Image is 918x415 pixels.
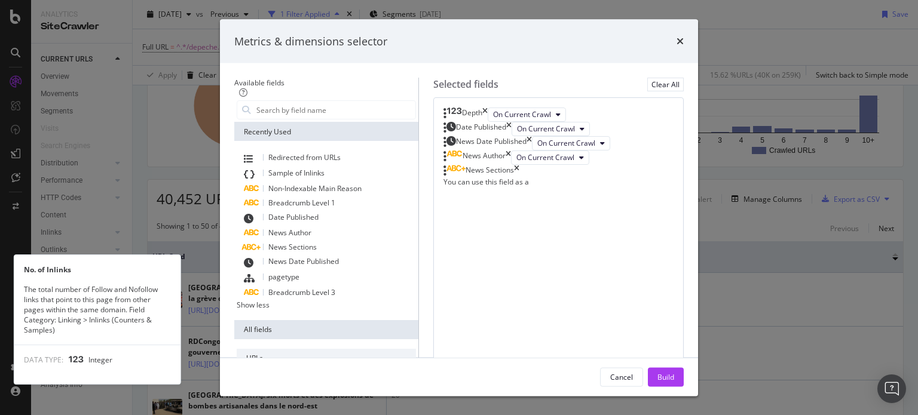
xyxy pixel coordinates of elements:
[443,107,674,122] div: DepthtimesOn Current Crawl
[443,136,674,150] div: News Date PublishedtimesOn Current Crawl
[677,33,684,49] div: times
[877,374,906,403] div: Open Intercom Messenger
[532,136,610,150] button: On Current Crawl
[610,371,633,382] div: Cancel
[493,109,551,119] span: On Current Crawl
[220,19,698,396] div: modal
[456,122,506,136] div: Date Published
[537,138,595,148] span: On Current Crawl
[268,198,335,208] span: Breadcrumb Level 1
[443,165,674,177] div: News Sectionstimes
[462,107,482,122] div: Depth
[482,107,488,122] div: times
[514,165,519,177] div: times
[268,287,335,297] span: Breadcrumb Level 3
[648,367,684,386] button: Build
[443,177,674,187] div: You can use this field as a
[433,78,498,91] div: Selected fields
[517,124,575,134] span: On Current Crawl
[268,272,299,282] span: pagetype
[651,79,680,90] div: Clear All
[506,122,512,136] div: times
[511,150,589,165] button: On Current Crawl
[237,348,416,367] div: URLs
[14,265,180,275] div: No. of Inlinks
[488,107,566,122] button: On Current Crawl
[506,150,511,165] div: times
[268,228,311,238] span: News Author
[234,319,418,339] div: All fields
[268,152,341,162] span: Redirected from URLs
[268,212,319,222] span: Date Published
[268,242,317,252] span: News Sections
[255,101,415,119] input: Search by field name
[234,122,418,141] div: Recently Used
[88,355,112,365] span: Integer
[657,371,674,382] div: Build
[237,300,270,310] div: Show less
[268,168,325,178] span: Sample of Inlinks
[443,150,674,165] div: News AuthortimesOn Current Crawl
[234,78,418,88] div: Available fields
[14,284,180,336] div: The total number of Follow and Nofollow links that point to this page from other pages within the...
[443,122,674,136] div: Date PublishedtimesOn Current Crawl
[268,256,339,266] span: News Date Published
[24,355,63,365] span: DATA TYPE:
[463,150,506,165] div: News Author
[527,136,532,150] div: times
[268,183,362,193] span: Non-Indexable Main Reason
[456,136,527,150] div: News Date Published
[647,78,684,91] button: Clear All
[234,33,387,49] div: Metrics & dimensions selector
[466,165,514,177] div: News Sections
[600,367,643,386] button: Cancel
[512,122,590,136] button: On Current Crawl
[516,152,574,162] span: On Current Crawl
